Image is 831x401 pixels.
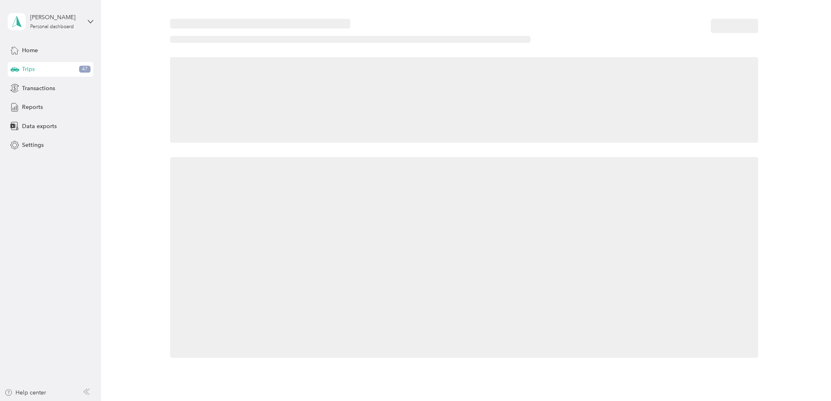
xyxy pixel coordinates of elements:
iframe: Everlance-gr Chat Button Frame [785,355,831,401]
span: Data exports [22,122,57,131]
div: Personal dashboard [30,24,74,29]
span: 47 [79,66,91,73]
button: Help center [4,388,46,397]
span: Home [22,46,38,55]
span: Settings [22,141,44,149]
span: Transactions [22,84,55,93]
div: [PERSON_NAME] [30,13,81,22]
span: Reports [22,103,43,111]
span: Trips [22,65,35,73]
